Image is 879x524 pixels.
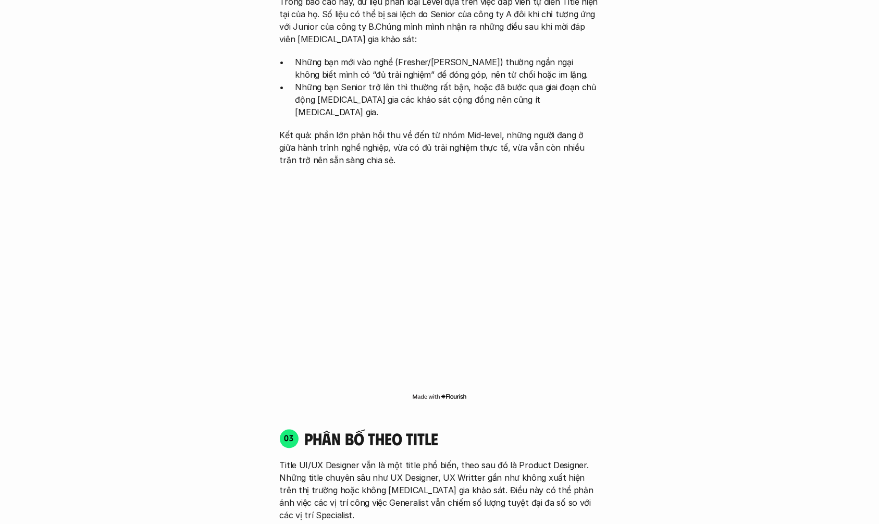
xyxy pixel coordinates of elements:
p: Kết quả: phần lớn phản hồi thu về đến từ nhóm Mid-level, những người đang ở giữa hành trình nghề ... [280,129,600,166]
p: Những bạn mới vào nghề (Fresher/[PERSON_NAME]) thường ngần ngại không biết mình có “đủ trải nghiệ... [295,56,600,81]
h4: phân bố theo title [305,429,600,449]
p: Những bạn Senior trở lên thì thường rất bận, hoặc đã bước qua giai đoạn chủ động [MEDICAL_DATA] g... [295,81,600,118]
p: 03 [284,434,294,443]
img: Made with Flourish [412,393,467,401]
iframe: Interactive or visual content [270,172,609,391]
p: Title UI/UX Designer vẫn là một title phổ biến, theo sau đó là Product Designer. Những title chuy... [280,459,600,522]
